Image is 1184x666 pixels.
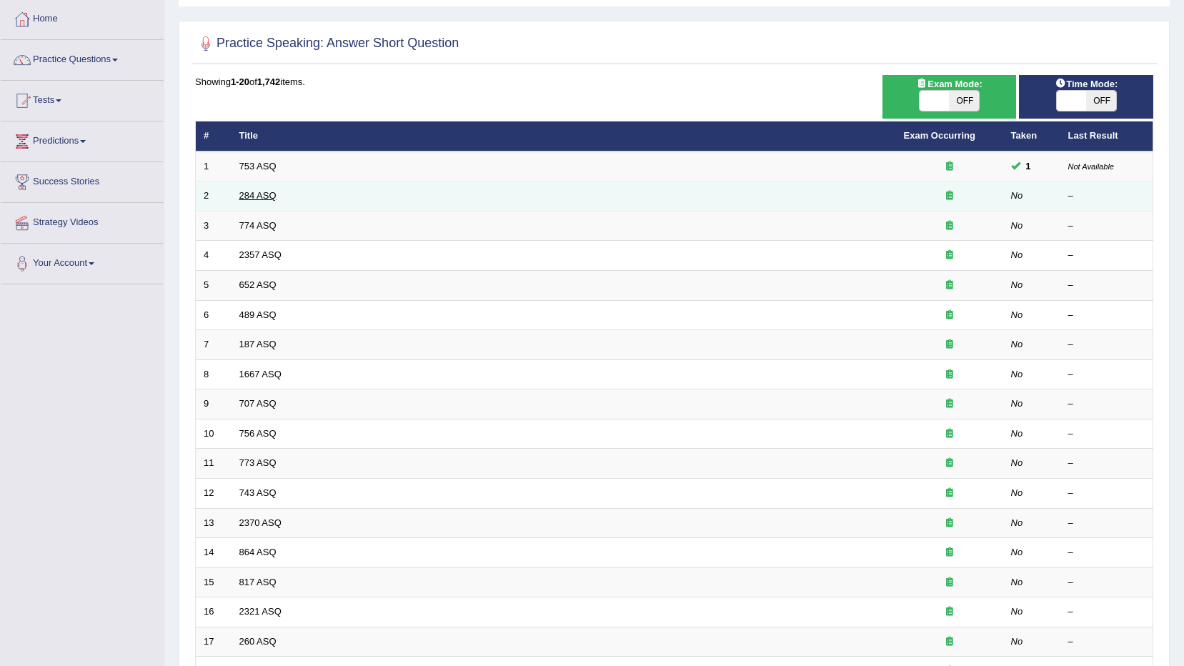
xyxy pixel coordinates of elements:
em: No [1011,547,1023,557]
td: 7 [196,330,232,360]
em: No [1011,309,1023,320]
a: 2357 ASQ [239,249,282,260]
small: Not Available [1068,162,1114,171]
div: – [1068,427,1145,441]
div: – [1068,309,1145,322]
a: 817 ASQ [239,577,277,587]
span: Exam Mode: [910,76,988,91]
div: – [1068,546,1145,560]
a: 2370 ASQ [239,517,282,528]
a: 773 ASQ [239,457,277,468]
a: Exam Occurring [904,130,975,141]
div: Exam occurring question [904,309,995,322]
div: – [1068,397,1145,411]
em: No [1011,398,1023,409]
div: Exam occurring question [904,457,995,470]
em: No [1011,606,1023,617]
div: – [1068,249,1145,262]
b: 1-20 [231,76,249,87]
td: 10 [196,419,232,449]
em: No [1011,190,1023,201]
em: No [1011,636,1023,647]
th: Title [232,121,896,151]
span: You can still take this question [1020,159,1037,174]
b: 1,742 [257,76,281,87]
td: 9 [196,389,232,419]
div: Exam occurring question [904,487,995,500]
div: – [1068,635,1145,649]
div: Exam occurring question [904,189,995,203]
div: – [1068,457,1145,470]
td: 2 [196,182,232,212]
span: OFF [949,91,979,111]
a: 753 ASQ [239,161,277,172]
td: 3 [196,211,232,241]
em: No [1011,517,1023,528]
div: – [1068,219,1145,233]
th: Taken [1003,121,1060,151]
a: Predictions [1,121,164,157]
a: 260 ASQ [239,636,277,647]
div: Exam occurring question [904,279,995,292]
div: Show exams occurring in exams [882,75,1017,119]
td: 13 [196,508,232,538]
a: 489 ASQ [239,309,277,320]
a: 864 ASQ [239,547,277,557]
div: Exam occurring question [904,427,995,441]
td: 16 [196,597,232,627]
div: – [1068,279,1145,292]
div: Exam occurring question [904,219,995,233]
div: Exam occurring question [904,546,995,560]
div: Exam occurring question [904,397,995,411]
em: No [1011,249,1023,260]
div: – [1068,576,1145,590]
td: 5 [196,271,232,301]
a: Practice Questions [1,40,164,76]
a: 707 ASQ [239,398,277,409]
a: 2321 ASQ [239,606,282,617]
div: Exam occurring question [904,368,995,382]
a: 187 ASQ [239,339,277,349]
td: 15 [196,567,232,597]
div: – [1068,605,1145,619]
div: Exam occurring question [904,635,995,649]
h2: Practice Speaking: Answer Short Question [195,33,459,54]
em: No [1011,369,1023,379]
td: 11 [196,449,232,479]
div: – [1068,368,1145,382]
em: No [1011,487,1023,498]
div: Exam occurring question [904,517,995,530]
th: # [196,121,232,151]
th: Last Result [1060,121,1153,151]
a: 743 ASQ [239,487,277,498]
em: No [1011,457,1023,468]
td: 1 [196,151,232,182]
em: No [1011,339,1023,349]
td: 6 [196,300,232,330]
a: 774 ASQ [239,220,277,231]
div: Exam occurring question [904,605,995,619]
a: 756 ASQ [239,428,277,439]
a: 284 ASQ [239,190,277,201]
div: Exam occurring question [904,249,995,262]
a: Strategy Videos [1,203,164,239]
td: 12 [196,478,232,508]
td: 8 [196,359,232,389]
a: 652 ASQ [239,279,277,290]
em: No [1011,220,1023,231]
div: Exam occurring question [904,338,995,352]
td: 14 [196,538,232,568]
em: No [1011,279,1023,290]
a: Tests [1,81,164,116]
div: Exam occurring question [904,160,995,174]
td: 4 [196,241,232,271]
em: No [1011,428,1023,439]
a: 1667 ASQ [239,369,282,379]
div: – [1068,487,1145,500]
td: 17 [196,627,232,657]
a: Your Account [1,244,164,279]
div: Exam occurring question [904,576,995,590]
em: No [1011,577,1023,587]
div: – [1068,338,1145,352]
a: Success Stories [1,162,164,198]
